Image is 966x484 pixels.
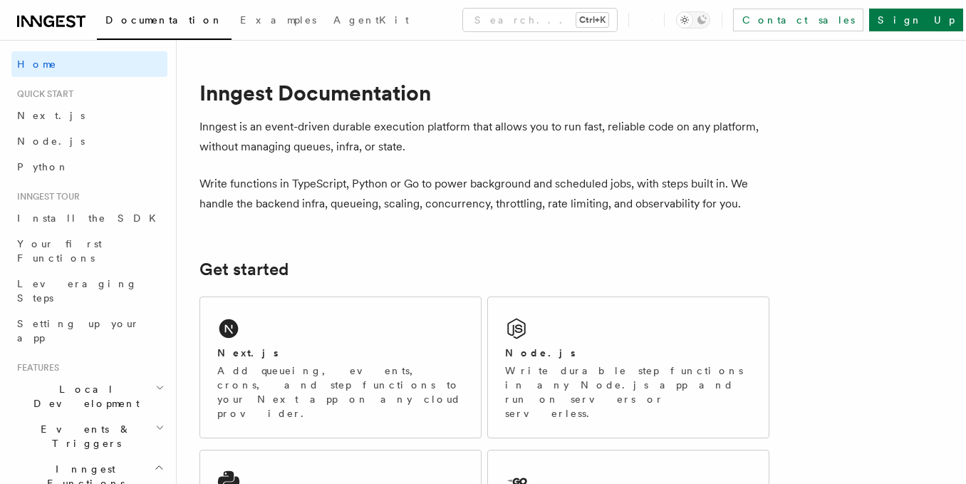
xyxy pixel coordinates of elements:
[17,318,140,344] span: Setting up your app
[17,161,69,173] span: Python
[11,362,59,374] span: Features
[11,416,167,456] button: Events & Triggers
[199,297,482,438] a: Next.jsAdd queueing, events, crons, and step functions to your Next app on any cloud provider.
[17,212,165,224] span: Install the SDK
[733,9,863,31] a: Contact sales
[217,364,464,421] p: Add queueing, events, crons, and step functions to your Next app on any cloud provider.
[11,422,155,450] span: Events & Triggers
[199,174,769,214] p: Write functions in TypeScript, Python or Go to power background and scheduled jobs, with steps bu...
[505,346,576,360] h2: Node.js
[11,154,167,180] a: Python
[17,238,102,264] span: Your first Functions
[17,135,85,147] span: Node.js
[676,11,710,29] button: Toggle dark mode
[11,311,167,351] a: Setting up your app
[105,14,223,26] span: Documentation
[199,80,769,105] h1: Inngest Documentation
[333,14,409,26] span: AgentKit
[217,346,279,360] h2: Next.js
[11,205,167,231] a: Install the SDK
[199,259,289,279] a: Get started
[869,9,963,31] a: Sign Up
[505,364,752,421] p: Write durable step functions in any Node.js app and run on servers or serverless.
[576,13,608,27] kbd: Ctrl+K
[11,88,73,100] span: Quick start
[11,376,167,416] button: Local Development
[97,4,232,40] a: Documentation
[240,14,316,26] span: Examples
[325,4,417,38] a: AgentKit
[17,110,85,121] span: Next.js
[17,278,137,304] span: Leveraging Steps
[11,51,167,77] a: Home
[17,57,57,71] span: Home
[487,297,769,438] a: Node.jsWrite durable step functions in any Node.js app and run on servers or serverless.
[11,382,155,411] span: Local Development
[11,231,167,271] a: Your first Functions
[199,117,769,157] p: Inngest is an event-driven durable execution platform that allows you to run fast, reliable code ...
[11,128,167,154] a: Node.js
[463,9,617,31] button: Search...Ctrl+K
[11,191,80,202] span: Inngest tour
[11,103,167,128] a: Next.js
[232,4,325,38] a: Examples
[11,271,167,311] a: Leveraging Steps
